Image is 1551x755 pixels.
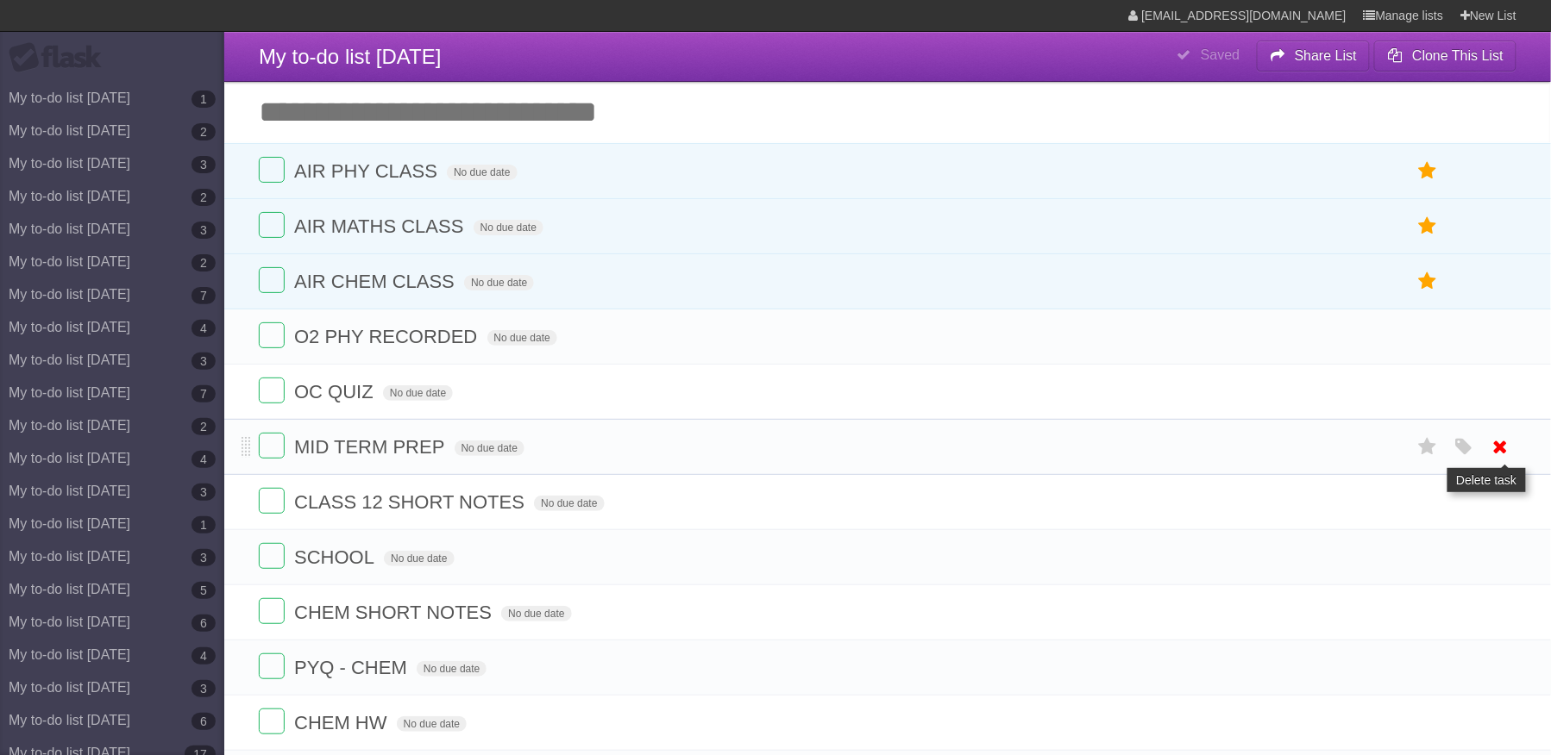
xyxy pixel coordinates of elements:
b: 3 [192,156,216,173]
span: No due date [384,551,454,566]
span: No due date [464,275,534,290]
b: 4 [192,320,216,337]
b: 4 [192,451,216,468]
span: No due date [397,716,467,732]
b: 3 [192,222,216,239]
span: AIR PHY CLASS [294,160,442,182]
span: No due date [447,165,517,180]
span: No due date [417,661,487,677]
b: 3 [192,549,216,566]
button: Clone This List [1374,41,1516,72]
label: Done [259,377,285,403]
span: SCHOOL [294,546,379,568]
span: No due date [534,496,604,511]
b: 7 [192,385,216,402]
button: Share List [1257,41,1371,72]
label: Done [259,433,285,459]
label: Star task [1411,157,1444,185]
label: Done [259,598,285,624]
span: OC QUIZ [294,381,378,402]
b: 4 [192,647,216,665]
label: Done [259,267,285,293]
b: Clone This List [1412,48,1504,63]
b: 3 [192,680,216,697]
label: Done [259,157,285,183]
span: CLASS 12 SHORT NOTES [294,491,529,513]
b: 6 [192,615,216,632]
span: CHEM SHORT NOTES [294,602,496,623]
b: 5 [192,582,216,599]
label: Done [259,543,285,569]
b: 2 [192,189,216,206]
span: No due date [487,330,557,346]
span: CHEM HW [294,712,392,733]
span: No due date [383,385,453,401]
span: AIR CHEM CLASS [294,271,459,292]
span: My to-do list [DATE] [259,45,442,68]
span: No due date [455,440,524,456]
span: No due date [474,220,543,235]
b: 6 [192,713,216,730]
b: Saved [1201,47,1240,62]
b: 1 [192,90,216,108]
label: Done [259,488,285,514]
b: 2 [192,418,216,435]
label: Star task [1411,433,1444,461]
div: Flask [9,42,112,73]
span: AIR MATHS CLASS [294,215,468,237]
label: Done [259,212,285,238]
b: 2 [192,123,216,140]
span: O2 PHY RECORDED [294,326,481,347]
span: No due date [501,606,571,621]
b: 3 [192,353,216,370]
label: Done [259,708,285,734]
span: PYQ - CHEM [294,657,411,678]
label: Star task [1411,212,1444,240]
label: Star task [1411,267,1444,296]
b: 3 [192,484,216,501]
label: Done [259,653,285,679]
span: MID TERM PREP [294,436,449,458]
b: 2 [192,254,216,271]
b: Share List [1295,48,1357,63]
b: 1 [192,516,216,533]
b: 7 [192,287,216,304]
label: Done [259,322,285,348]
